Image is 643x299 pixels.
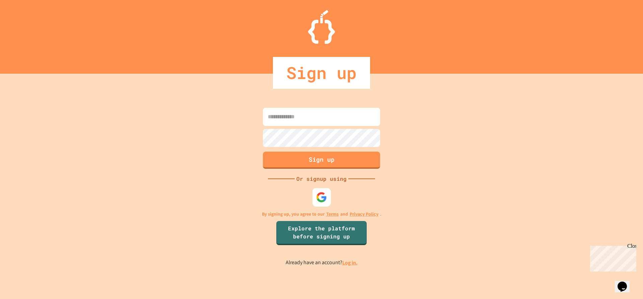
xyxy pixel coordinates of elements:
[342,259,358,266] a: Log in.
[273,57,370,89] div: Sign up
[587,243,636,272] iframe: chat widget
[263,152,380,169] button: Sign up
[286,258,358,267] p: Already have an account?
[350,211,378,218] a: Privacy Policy
[326,211,339,218] a: Terms
[308,10,335,44] img: Logo.svg
[316,192,327,203] img: google-icon.svg
[615,272,636,292] iframe: chat widget
[295,175,348,183] div: Or signup using
[276,221,367,245] a: Explore the platform before signing up
[3,3,46,43] div: Chat with us now!Close
[262,211,381,218] p: By signing up, you agree to our and .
